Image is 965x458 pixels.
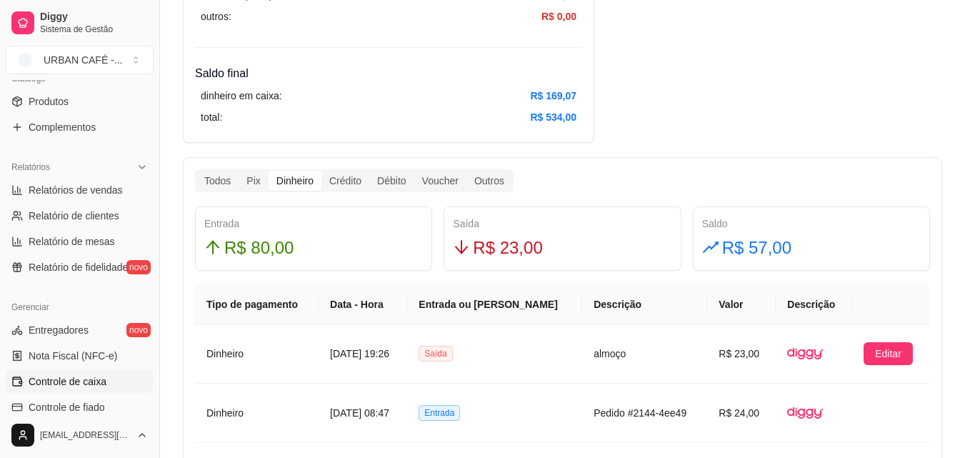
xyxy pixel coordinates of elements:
[414,171,466,191] div: Voucher
[201,9,231,24] article: outros:
[466,171,512,191] div: Outros
[29,323,89,337] span: Entregadores
[6,396,154,419] a: Controle de fiado
[453,239,470,256] span: arrow-down
[206,346,307,362] article: Dinheiro
[269,171,321,191] div: Dinheiro
[419,405,460,421] span: Entrada
[11,161,50,173] span: Relatórios
[530,88,576,104] article: R$ 169,07
[6,116,154,139] a: Complementos
[224,234,294,262] span: R$ 80,00
[195,285,319,324] th: Tipo de pagamento
[582,324,707,384] td: almoço
[6,319,154,342] a: Entregadoresnovo
[419,346,452,362] span: Saída
[6,296,154,319] div: Gerenciar
[29,234,115,249] span: Relatório de mesas
[702,239,719,256] span: rise
[6,6,154,40] a: DiggySistema de Gestão
[6,204,154,227] a: Relatório de clientes
[582,384,707,443] td: Pedido #2144-4ee49
[201,109,222,125] article: total:
[787,336,823,372] img: diggy
[196,171,239,191] div: Todos
[702,216,921,232] div: Saldo
[6,46,154,74] button: Select a team
[29,349,117,363] span: Nota Fiscal (NFC-e)
[40,429,131,441] span: [EMAIL_ADDRESS][DOMAIN_NAME]
[875,346,901,362] span: Editar
[582,285,707,324] th: Descrição
[369,171,414,191] div: Débito
[40,11,148,24] span: Diggy
[6,90,154,113] a: Produtos
[44,53,122,67] div: URBAN CAFÉ - ...
[453,216,671,232] div: Saída
[722,234,791,262] span: R$ 57,00
[787,395,823,431] img: diggy
[204,239,221,256] span: arrow-up
[530,109,576,125] article: R$ 534,00
[40,24,148,35] span: Sistema de Gestão
[239,171,268,191] div: Pix
[707,285,776,324] th: Valor
[6,344,154,367] a: Nota Fiscal (NFC-e)
[6,230,154,253] a: Relatório de mesas
[29,183,123,197] span: Relatórios de vendas
[776,285,852,324] th: Descrição
[29,400,105,414] span: Controle de fiado
[6,179,154,201] a: Relatórios de vendas
[473,234,542,262] span: R$ 23,00
[330,346,396,362] article: [DATE] 19:26
[206,405,307,421] article: Dinheiro
[864,342,913,365] button: Editar
[29,209,119,223] span: Relatório de clientes
[321,171,369,191] div: Crédito
[29,120,96,134] span: Complementos
[330,405,396,421] article: [DATE] 08:47
[6,418,154,452] button: [EMAIL_ADDRESS][DOMAIN_NAME]
[204,216,423,232] div: Entrada
[319,285,407,324] th: Data - Hora
[29,374,106,389] span: Controle de caixa
[29,94,69,109] span: Produtos
[719,405,764,421] article: R$ 24,00
[6,370,154,393] a: Controle de caixa
[29,260,128,274] span: Relatório de fidelidade
[541,9,576,24] article: R$ 0,00
[201,88,282,104] article: dinheiro em caixa:
[195,65,582,82] h4: Saldo final
[719,346,764,362] article: R$ 23,00
[407,285,582,324] th: Entrada ou [PERSON_NAME]
[6,256,154,279] a: Relatório de fidelidadenovo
